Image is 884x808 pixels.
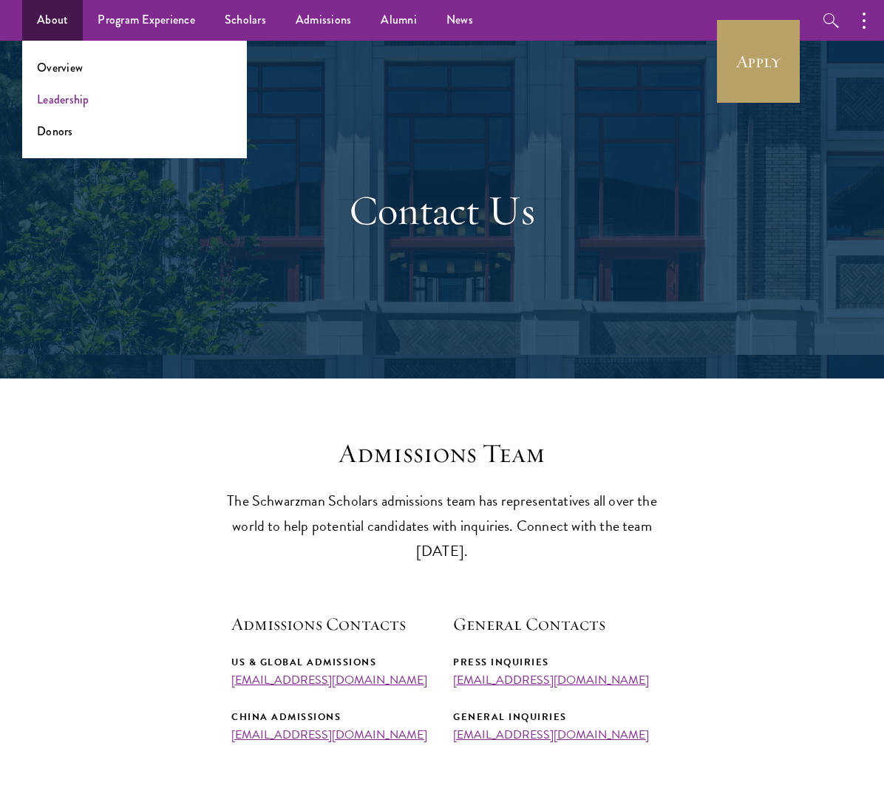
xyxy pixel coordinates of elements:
[453,671,649,689] a: [EMAIL_ADDRESS][DOMAIN_NAME]
[213,488,671,563] p: The Schwarzman Scholars admissions team has representatives all over the world to help potential ...
[453,611,653,636] h5: General Contacts
[231,709,431,725] div: China Admissions
[37,91,89,108] a: Leadership
[37,59,83,76] a: Overview
[231,726,427,744] a: [EMAIL_ADDRESS][DOMAIN_NAME]
[231,654,431,670] div: US & Global Admissions
[453,654,653,670] div: Press Inquiries
[453,726,649,744] a: [EMAIL_ADDRESS][DOMAIN_NAME]
[231,611,431,636] h5: Admissions Contacts
[231,671,427,689] a: [EMAIL_ADDRESS][DOMAIN_NAME]
[213,438,671,469] h3: Admissions Team
[453,709,653,725] div: General Inquiries
[187,184,697,236] h1: Contact Us
[37,123,73,140] a: Donors
[717,20,800,103] a: Apply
